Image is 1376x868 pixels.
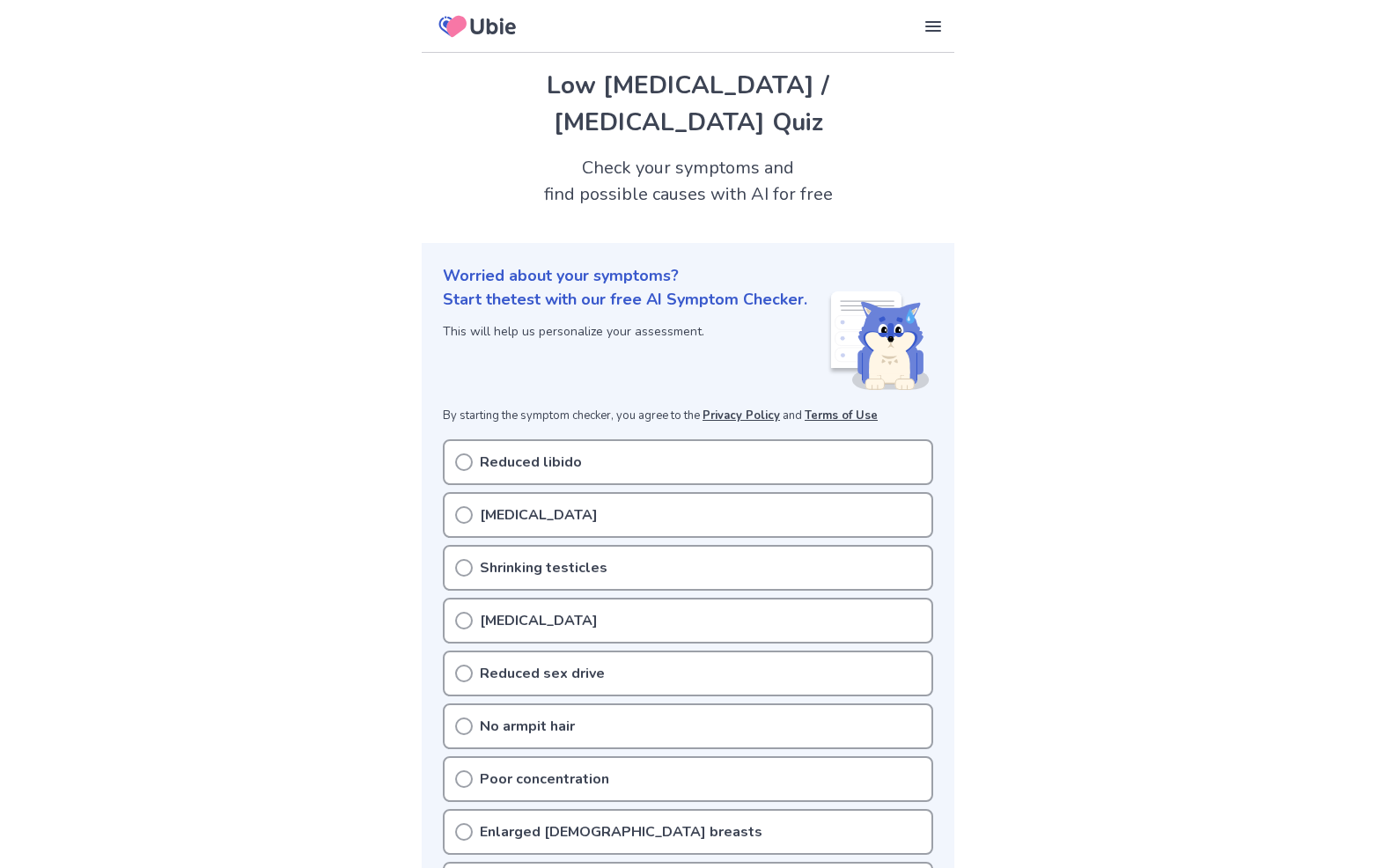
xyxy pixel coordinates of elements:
img: Shiba [828,291,930,390]
p: [MEDICAL_DATA] [480,504,598,526]
p: Worried about your symptoms? [443,264,933,288]
p: Shrinking testicles [480,557,607,578]
p: Start the test with our free AI Symptom Checker. [443,288,807,312]
p: By starting the symptom checker, you agree to the and [443,408,933,425]
h2: Check your symptoms and find possible causes with AI for free [422,155,954,208]
h1: Low [MEDICAL_DATA] / [MEDICAL_DATA] Quiz [443,67,933,141]
a: Privacy Policy [703,408,780,423]
p: [MEDICAL_DATA] [480,610,598,631]
p: Poor concentration [480,769,609,790]
p: Reduced libido [480,452,582,473]
p: This will help us personalize your assessment. [443,322,807,341]
p: Enlarged [DEMOGRAPHIC_DATA] breasts [480,821,762,842]
a: Terms of Use [805,408,878,423]
p: No armpit hair [480,716,575,737]
p: Reduced sex drive [480,663,605,684]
